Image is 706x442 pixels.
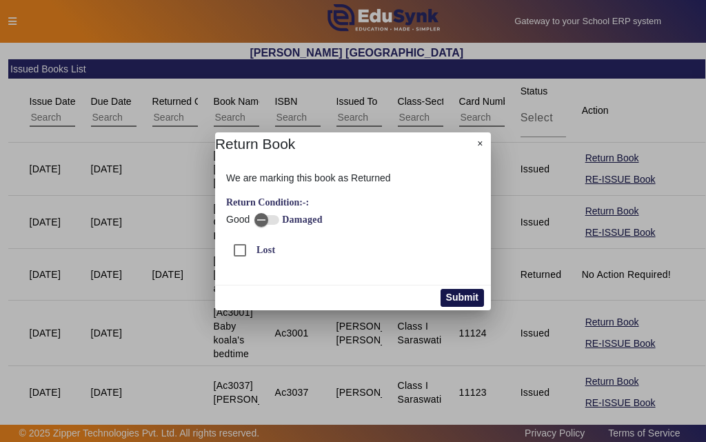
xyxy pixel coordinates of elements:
[226,171,480,185] p: We are marking this book as Returned
[477,138,483,149] span: ×
[254,244,275,256] label: Lost
[226,212,250,227] span: Good
[226,197,309,208] label: Return Condition:-:
[215,133,295,154] h4: Return Book
[441,289,484,307] button: Submit
[279,214,323,225] label: Damaged
[470,132,491,156] button: Close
